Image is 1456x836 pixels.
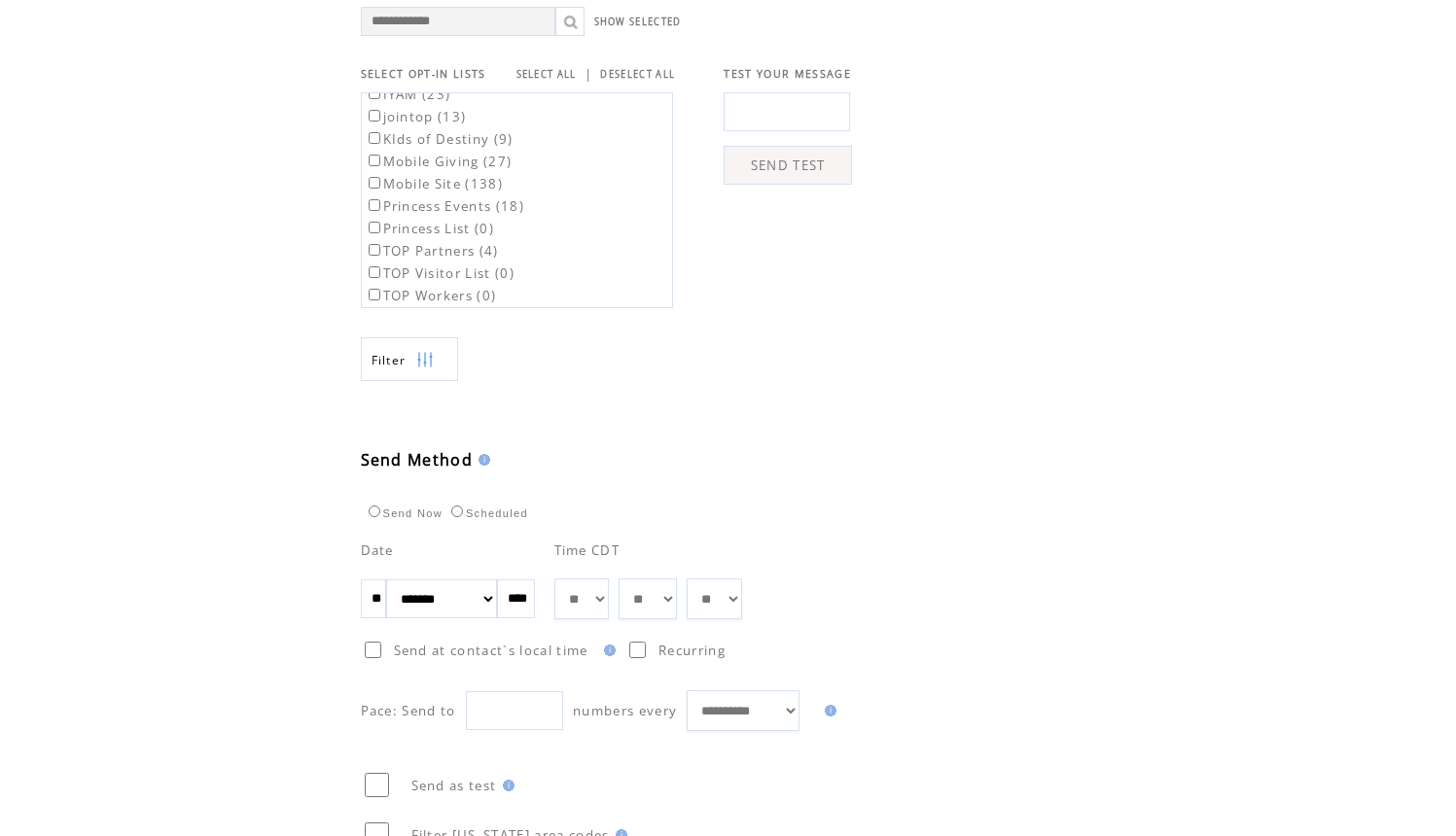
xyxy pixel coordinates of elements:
[594,16,682,28] a: SHOW SELECTED
[365,130,514,148] label: KIds of Destiny (9)
[364,507,443,519] label: Send Now
[554,541,621,559] span: Time CDT
[361,449,474,470] span: Send Method
[451,505,463,517] input: Scheduled
[369,132,380,144] input: KIds of Destiny (9)
[369,222,380,233] input: Princess List (0)
[369,266,380,278] input: TOP Visitor List (0)
[365,153,513,170] label: Mobile Giving (27)
[369,155,380,166] input: Mobile Giving (27)
[365,264,515,282] label: TOP Visitor List (0)
[819,705,836,716] img: help.gif
[658,642,726,659] span: Recurring
[369,244,380,256] input: TOP Partners (4)
[446,507,528,519] label: Scheduled
[361,702,456,719] span: Pace: Send to
[369,177,380,189] input: Mobile Site (138)
[724,67,851,81] span: TEST YOUR MESSAGE
[369,87,380,99] input: IYAM (23)
[369,289,380,300] input: TOP Workers (0)
[585,65,592,83] span: |
[365,287,497,304] label: TOP Workers (0)
[365,220,495,237] label: Princess List (0)
[369,199,380,211] input: Princess Events (18)
[573,702,677,719] span: numbers every
[365,175,504,192] label: Mobile Site (138)
[416,338,434,382] img: filters.png
[372,352,407,368] span: Show filters
[365,108,467,125] label: jointop (13)
[598,644,616,656] img: help.gif
[369,505,380,517] input: Send Now
[497,780,515,791] img: help.gif
[394,642,588,659] span: Send at contact`s local time
[516,68,577,81] a: SELECT ALL
[365,242,499,260] label: TOP Partners (4)
[361,541,394,559] span: Date
[365,197,525,215] label: Princess Events (18)
[724,146,852,185] a: SEND TEST
[365,86,451,103] label: IYAM (23)
[369,110,380,122] input: jointop (13)
[361,67,486,81] span: SELECT OPT-IN LISTS
[600,68,675,81] a: DESELECT ALL
[473,454,490,466] img: help.gif
[361,337,458,381] a: Filter
[411,777,497,794] span: Send as test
